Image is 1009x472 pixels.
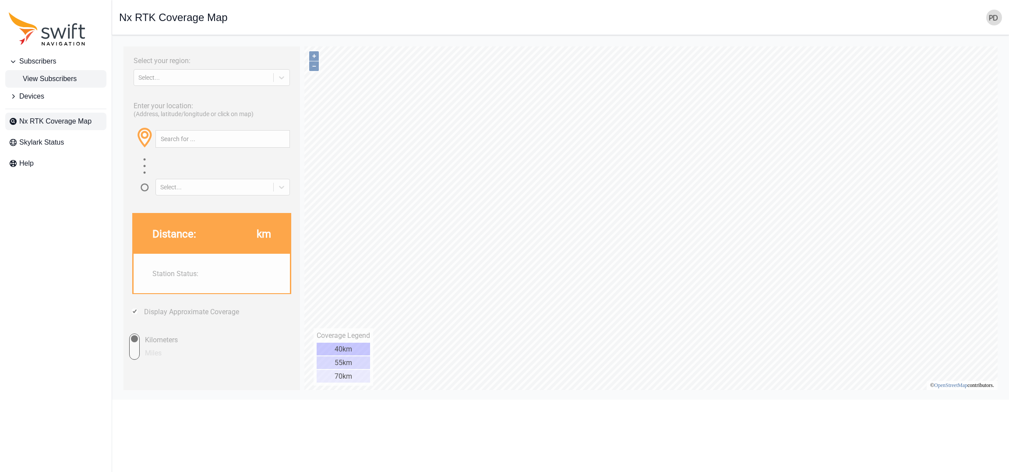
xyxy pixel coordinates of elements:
div: 40km [198,301,251,313]
li: © contributors. [811,340,875,346]
button: – [190,19,200,29]
span: Skylark Status [19,137,64,148]
a: Nx RTK Coverage Map [5,113,106,130]
iframe: RTK Map [119,42,1002,393]
a: Help [5,155,106,172]
img: user photo [986,10,1002,25]
span: View Subscribers [9,74,77,84]
span: km [138,186,152,198]
a: Skylark Status [5,134,106,151]
div: 70km [198,328,251,341]
button: Subscribers [5,53,106,70]
h1: Nx RTK Coverage Map [119,12,228,23]
label: Station Status: [33,227,169,236]
label: Kilometers [21,291,56,305]
span: Devices [19,91,44,102]
span: Subscribers [19,56,56,67]
div: Coverage Legend [198,289,251,298]
button: + [190,9,200,19]
label: Display Approximate Coverage [25,266,120,274]
button: Devices [5,88,106,105]
div: 55km [198,314,251,327]
label: Miles [21,305,56,318]
span: Nx RTK Coverage Map [19,116,92,127]
a: View Subscribers [5,70,106,88]
a: OpenStreetMap [815,340,848,346]
span: Help [19,158,34,169]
